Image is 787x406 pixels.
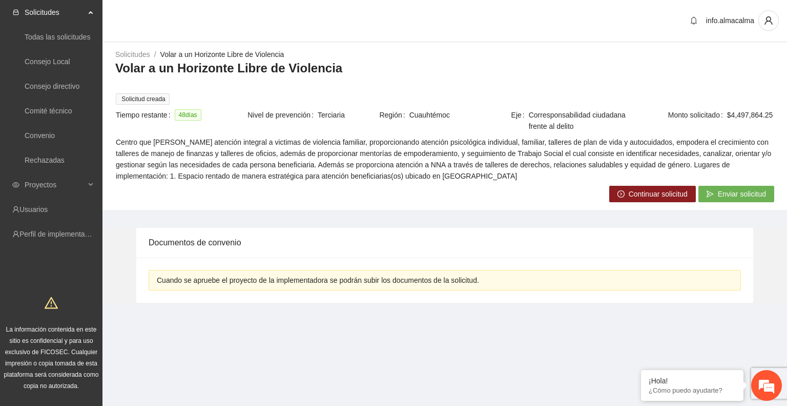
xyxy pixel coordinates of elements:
h3: Volar a un Horizonte Libre de Violencia [115,60,774,76]
span: Enviar solicitud [718,188,766,200]
p: ¿Cómo puedo ayudarte? [649,386,736,394]
a: Consejo Local [25,57,70,66]
span: user [759,16,778,25]
span: inbox [12,9,19,16]
a: Usuarios [19,205,48,214]
span: Región [379,109,409,121]
div: ¡Hola! [649,377,736,385]
span: Terciaria [318,109,378,121]
span: Proyectos [25,175,85,195]
span: Cuauhtémoc [409,109,510,121]
span: La información contenida en este sitio es confidencial y para uso exclusivo de FICOSEC. Cualquier... [4,326,99,390]
a: Consejo directivo [25,82,79,90]
span: $4,497,864.25 [727,109,774,121]
button: right-circleContinuar solicitud [609,186,696,202]
span: info.almacalma [706,16,754,25]
button: user [758,10,779,31]
a: Todas las solicitudes [25,33,90,41]
span: bell [686,16,701,25]
span: warning [45,296,58,310]
a: Perfil de implementadora [19,230,99,238]
span: send [707,190,714,199]
a: Convenio [25,131,55,140]
span: / [154,50,156,59]
a: Volar a un Horizonte Libre de Violencia [160,50,284,59]
span: Monto solicitado [668,109,727,121]
span: 48 día s [175,109,201,121]
span: Corresponsabilidad ciudadana frente al delito [529,109,642,132]
button: sendEnviar solicitud [698,186,774,202]
span: Centro que [PERSON_NAME] atención integral a victimas de violencia familiar, proporcionando atenc... [116,137,774,182]
button: bell [686,12,702,29]
a: Solicitudes [115,50,150,59]
a: Comité técnico [25,107,72,115]
span: Eje [511,109,529,132]
span: Continuar solicitud [629,188,688,200]
div: Cuando se apruebe el proyecto de la implementadora se podrán subir los documentos de la solicitud. [157,275,733,286]
a: Rechazadas [25,156,65,164]
span: Solicitudes [25,2,85,23]
span: Nivel de prevención [247,109,318,121]
span: right-circle [617,190,625,199]
span: Solicitud creada [116,93,170,105]
div: Documentos de convenio [149,228,741,257]
span: Tiempo restante [116,109,175,121]
span: eye [12,181,19,188]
